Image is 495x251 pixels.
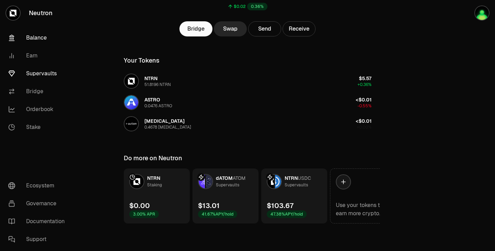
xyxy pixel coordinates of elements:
[3,65,74,83] a: Supervaults
[357,103,372,109] span: -0.55%
[330,168,396,223] a: Use your tokens to earn more crypto.
[124,153,182,163] div: Do more on Neutron
[267,210,307,218] div: 47.38% APY/hold
[129,201,150,210] div: $0.00
[357,82,372,87] span: +0.36%
[206,175,212,188] img: ATOM Logo
[214,21,247,36] a: Swap
[3,29,74,47] a: Balance
[198,201,220,210] div: $13.01
[192,168,258,223] a: dATOM LogoATOM LogodATOMATOMSupervaults$13.0141.67%APY/hold
[179,21,212,36] a: Bridge
[3,47,74,65] a: Earn
[247,3,267,10] div: 0.36%
[216,175,233,181] span: dATOM
[234,4,246,9] div: $0.02
[336,201,390,218] div: Use your tokens to earn more crypto.
[124,96,138,109] img: ASTRO Logo
[124,117,138,131] img: AUTISM Logo
[3,100,74,118] a: Orderbook
[233,175,245,181] span: ATOM
[144,124,191,130] div: 0.4678 [MEDICAL_DATA]
[124,74,138,88] img: NTRN Logo
[124,168,190,223] a: NTRN LogoNTRNStaking$0.003.00% APR
[275,175,281,188] img: USDC Logo
[3,177,74,195] a: Ecosystem
[3,118,74,136] a: Stake
[120,92,376,113] button: ASTRO LogoASTRO0.0476 ASTRO<$0.01-0.55%
[475,6,489,20] img: Mvp matt
[199,175,205,188] img: dATOM Logo
[144,118,185,124] span: [MEDICAL_DATA]
[144,97,160,103] span: ASTRO
[359,75,372,81] span: $5.57
[3,195,74,212] a: Governance
[3,212,74,230] a: Documentation
[356,118,372,124] span: <$0.01
[129,210,159,218] div: 3.00% APR
[3,230,74,248] a: Support
[285,182,308,188] div: Supervaults
[216,182,239,188] div: Supervaults
[144,75,157,81] span: NTRN
[298,175,311,181] span: USDC
[3,83,74,100] a: Bridge
[130,175,144,188] img: NTRN Logo
[356,97,372,103] span: <$0.01
[261,168,327,223] a: NTRN LogoUSDC LogoNTRNUSDCSupervaults$103.6747.38%APY/hold
[144,82,171,87] div: 51.8196 NTRN
[147,175,160,181] span: NTRN
[147,182,162,188] div: Staking
[357,124,372,130] span: +0.00%
[144,103,172,109] div: 0.0476 ASTRO
[267,201,294,210] div: $103.67
[120,113,376,134] button: AUTISM Logo[MEDICAL_DATA]0.4678 [MEDICAL_DATA]<$0.01+0.00%
[248,21,281,36] button: Send
[267,175,274,188] img: NTRN Logo
[198,210,237,218] div: 41.67% APY/hold
[120,71,376,91] button: NTRN LogoNTRN51.8196 NTRN$5.57+0.36%
[124,56,159,65] div: Your Tokens
[285,175,298,181] span: NTRN
[283,21,316,36] button: Receive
